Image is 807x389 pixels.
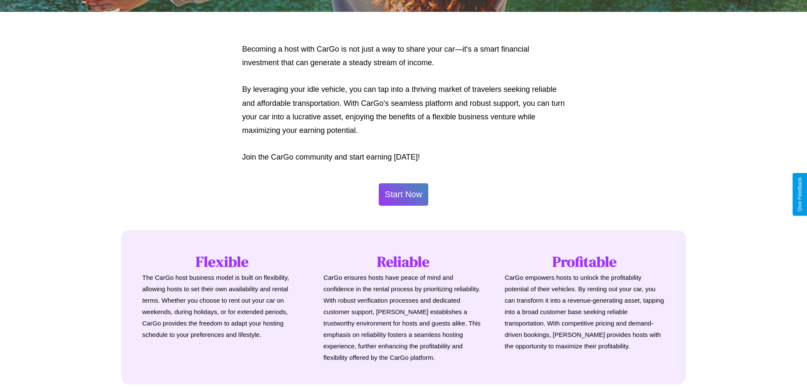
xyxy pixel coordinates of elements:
p: By leveraging your idle vehicle, you can tap into a thriving market of travelers seeking reliable... [242,83,565,138]
h1: Flexible [142,251,302,272]
p: CarGo empowers hosts to unlock the profitability potential of their vehicles. By renting out your... [505,272,665,352]
button: Start Now [379,183,429,206]
p: The CarGo host business model is built on flexibility, allowing hosts to set their own availabili... [142,272,302,340]
p: CarGo ensures hosts have peace of mind and confidence in the rental process by prioritizing relia... [324,272,484,363]
div: Give Feedback [797,177,803,212]
p: Becoming a host with CarGo is not just a way to share your car—it's a smart financial investment ... [242,42,565,70]
h1: Reliable [324,251,484,272]
h1: Profitable [505,251,665,272]
p: Join the CarGo community and start earning [DATE]! [242,150,565,164]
